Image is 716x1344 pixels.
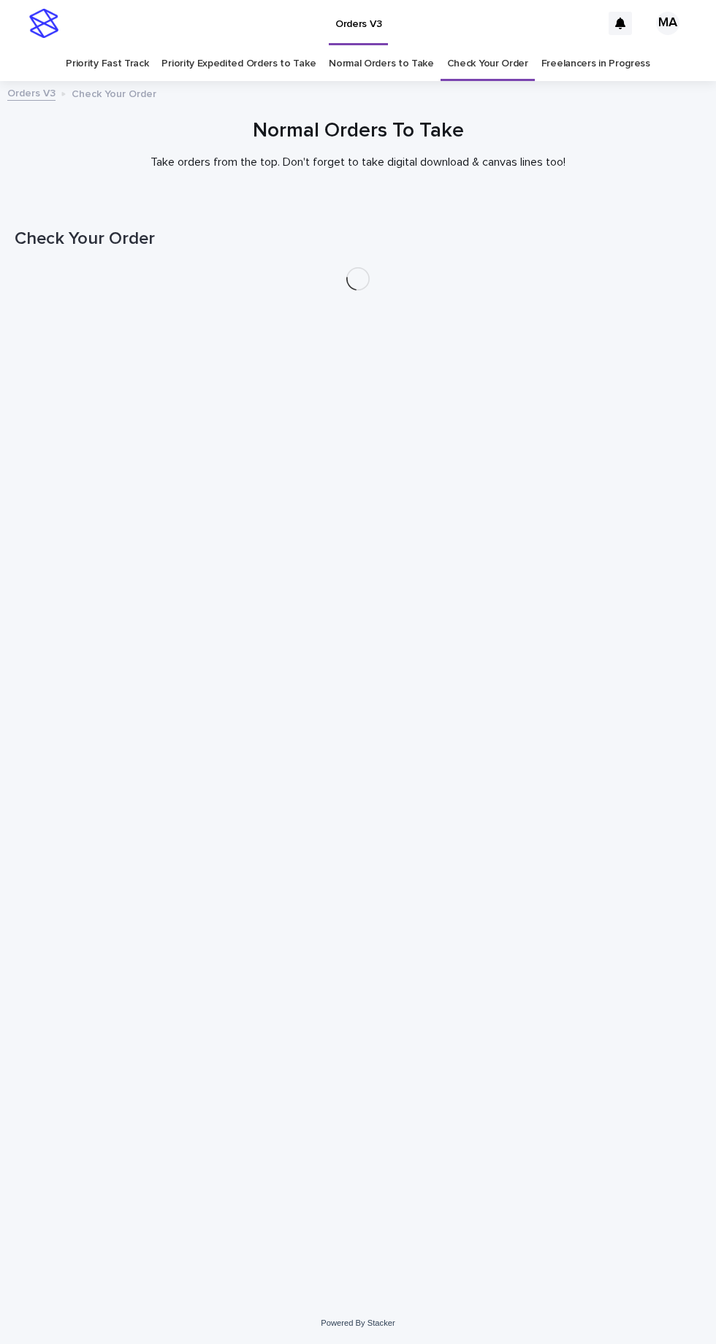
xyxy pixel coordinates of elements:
[66,47,148,81] a: Priority Fast Track
[15,119,701,144] h1: Normal Orders To Take
[15,229,701,250] h1: Check Your Order
[656,12,679,35] div: MA
[161,47,316,81] a: Priority Expedited Orders to Take
[72,85,156,101] p: Check Your Order
[7,84,56,101] a: Orders V3
[66,155,650,169] p: Take orders from the top. Don't forget to take digital download & canvas lines too!
[329,47,434,81] a: Normal Orders to Take
[447,47,528,81] a: Check Your Order
[321,1318,395,1327] a: Powered By Stacker
[541,47,650,81] a: Freelancers in Progress
[29,9,58,38] img: stacker-logo-s-only.png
